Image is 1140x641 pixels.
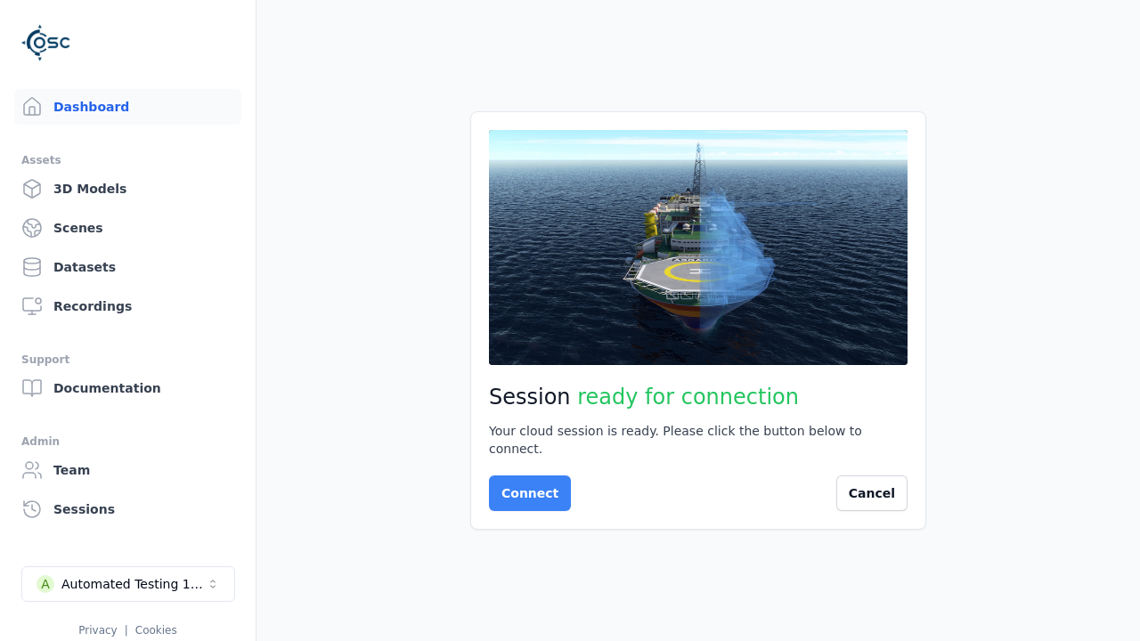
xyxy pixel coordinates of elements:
[135,624,177,637] a: Cookies
[14,452,241,488] a: Team
[21,566,235,602] button: Select a workspace
[577,385,799,410] span: ready for connection
[14,89,241,125] a: Dashboard
[489,475,571,511] button: Connect
[125,624,128,637] span: |
[21,150,234,171] div: Assets
[78,624,117,637] a: Privacy
[21,431,234,452] div: Admin
[14,370,241,406] a: Documentation
[21,18,71,68] img: Logo
[14,288,241,324] a: Recordings
[14,171,241,207] a: 3D Models
[14,210,241,246] a: Scenes
[21,349,234,370] div: Support
[61,575,206,593] div: Automated Testing 1 - Playwright
[14,491,241,527] a: Sessions
[836,475,908,511] button: Cancel
[14,249,241,285] a: Datasets
[489,422,908,458] div: Your cloud session is ready. Please click the button below to connect.
[489,383,908,411] h2: Session
[37,575,54,593] div: A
